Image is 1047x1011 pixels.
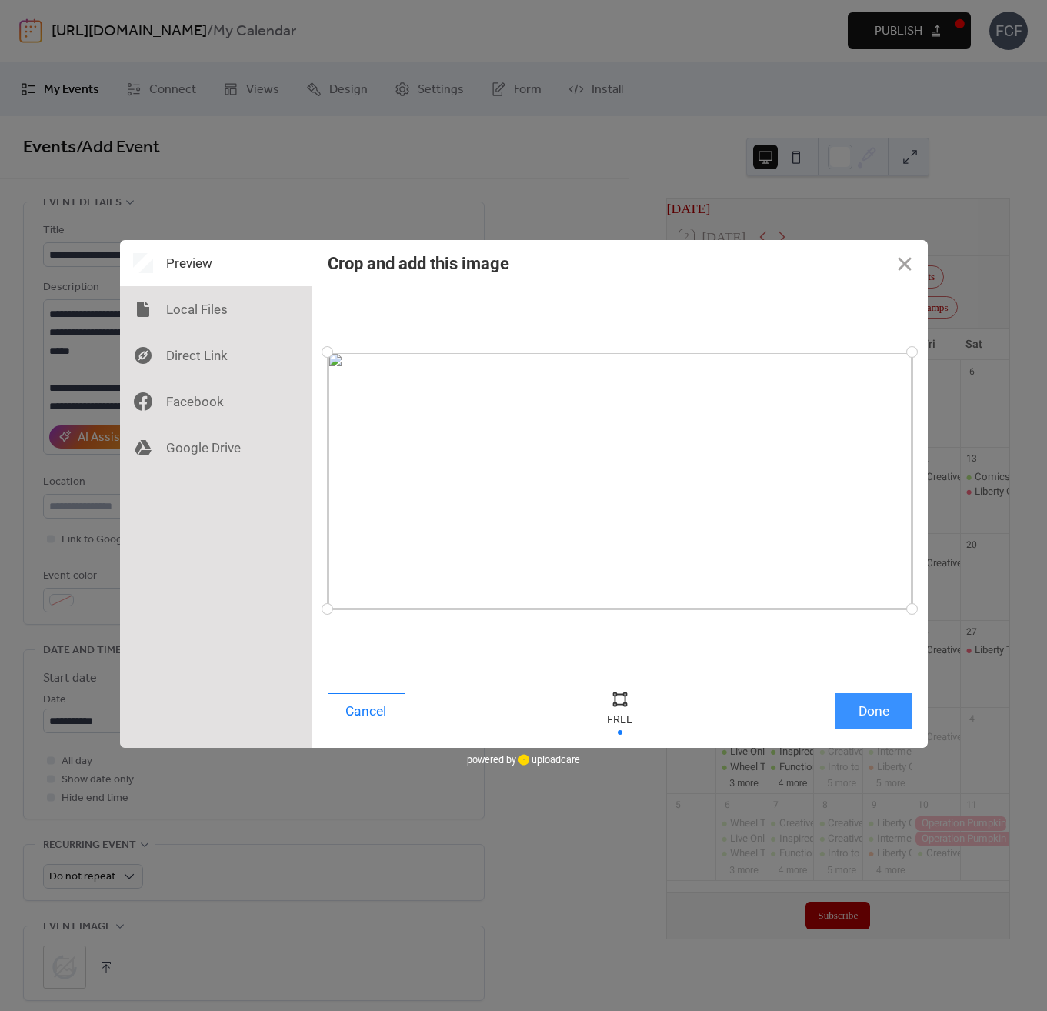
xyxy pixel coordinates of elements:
[120,379,312,425] div: Facebook
[120,286,312,332] div: Local Files
[328,693,405,729] button: Cancel
[120,332,312,379] div: Direct Link
[835,693,912,729] button: Done
[882,240,928,286] button: Close
[120,425,312,471] div: Google Drive
[467,748,580,771] div: powered by
[120,240,312,286] div: Preview
[328,254,509,273] div: Crop and add this image
[516,754,580,766] a: uploadcare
